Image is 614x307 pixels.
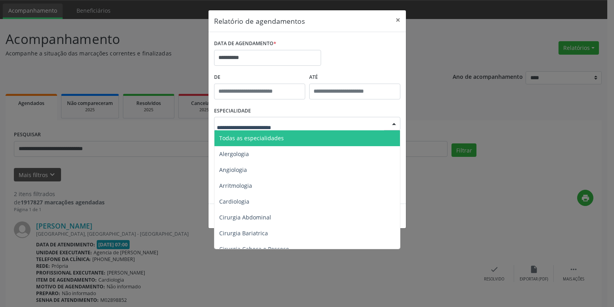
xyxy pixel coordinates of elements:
[219,245,289,253] span: Cirurgia Cabeça e Pescoço
[219,166,247,174] span: Angiologia
[309,71,400,84] label: ATÉ
[219,198,249,205] span: Cardiologia
[219,150,249,158] span: Alergologia
[219,134,284,142] span: Todas as especialidades
[219,182,252,189] span: Arritmologia
[214,71,305,84] label: De
[390,10,406,30] button: Close
[214,16,305,26] h5: Relatório de agendamentos
[214,105,251,117] label: ESPECIALIDADE
[214,38,276,50] label: DATA DE AGENDAMENTO
[219,229,268,237] span: Cirurgia Bariatrica
[219,214,271,221] span: Cirurgia Abdominal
